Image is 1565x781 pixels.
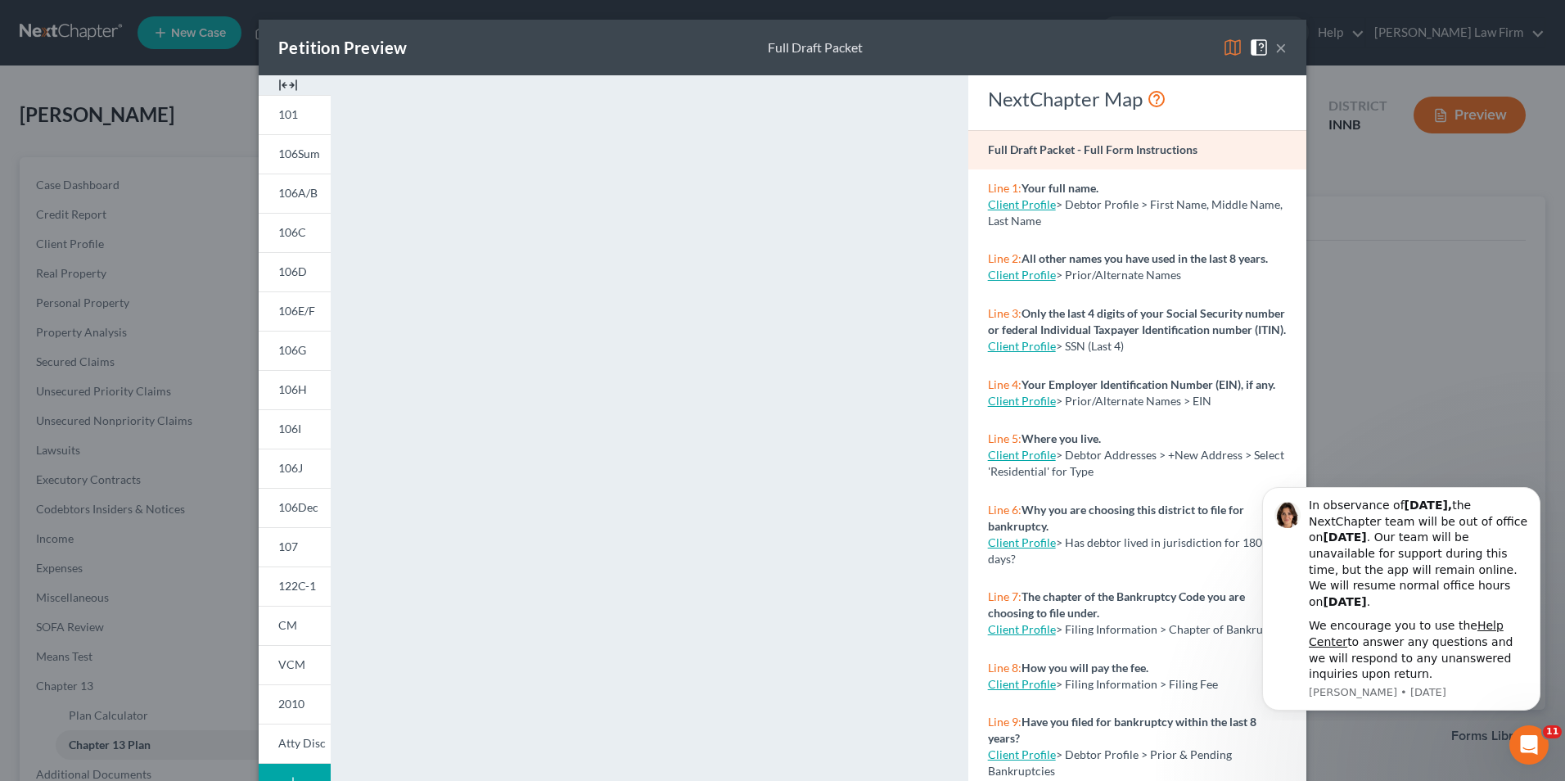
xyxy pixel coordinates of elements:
span: > Debtor Profile > Prior & Pending Bankruptcies [988,747,1232,778]
div: Statement of Financial Affairs - Promise to Help Pay Creditors [24,418,304,465]
a: Client Profile [988,677,1056,691]
span: 106Sum [278,147,320,160]
a: 106Dec [259,488,331,527]
div: Amendments [34,394,274,411]
a: Client Profile [988,622,1056,636]
div: We typically reply in a few hours [34,223,273,241]
strong: Full Draft Packet - Full Form Instructions [988,142,1197,156]
span: Line 1: [988,181,1022,195]
span: Line 8: [988,661,1022,675]
a: 106J [259,449,331,488]
span: 101 [278,107,298,121]
button: Help [219,511,327,576]
strong: Your Employer Identification Number (EIN), if any. [1022,377,1275,391]
span: Line 2: [988,251,1022,265]
a: 122C-1 [259,567,331,606]
span: CM [278,618,297,632]
span: 106E/F [278,304,315,318]
img: expand-e0f6d898513216a626fdd78e52531dac95497ffd26381d4c15ee2fc46db09dca.svg [278,75,298,95]
span: Help [259,552,286,563]
div: Statement of Financial Affairs - Payments Made in the Last 90 days [34,346,274,381]
iframe: Intercom notifications message [1238,472,1565,720]
span: > Filing Information > Chapter of Bankruptcy [1056,622,1285,636]
button: × [1275,38,1287,57]
img: map-eea8200ae884c6f1103ae1953ef3d486a96c86aabb227e865a55264e3737af1f.svg [1223,38,1243,57]
a: 106A/B [259,174,331,213]
button: Search for help [24,270,304,303]
span: 106H [278,382,307,396]
strong: Your full name. [1022,181,1098,195]
strong: Why you are choosing this district to file for bankruptcy. [988,503,1244,533]
strong: Where you live. [1022,431,1101,445]
span: 2010 [278,697,304,711]
span: Line 9: [988,715,1022,729]
a: 106G [259,331,331,370]
span: 106J [278,461,303,475]
strong: The chapter of the Bankruptcy Code you are choosing to file under. [988,589,1245,620]
a: Client Profile [988,197,1056,211]
span: Atty Disc [278,736,326,750]
p: How can we help? [33,144,295,172]
img: Profile image for James [192,26,224,59]
a: 106I [259,409,331,449]
span: > Debtor Addresses > +New Address > Select 'Residential' for Type [988,448,1284,478]
span: 106G [278,343,306,357]
span: 106D [278,264,307,278]
button: Messages [109,511,218,576]
img: logo [33,37,128,52]
div: Send us a messageWe typically reply in a few hours [16,192,311,255]
span: Line 5: [988,431,1022,445]
span: 122C-1 [278,579,316,593]
p: Hi there! [33,116,295,144]
a: Client Profile [988,747,1056,761]
div: Statement of Financial Affairs - Payments Made in the Last 90 days [24,340,304,387]
img: Profile image for Lindsey [160,26,193,59]
span: > SSN (Last 4) [1056,339,1124,353]
div: Full Draft Packet [768,38,863,57]
span: > Prior/Alternate Names > EIN [1056,394,1211,408]
a: Client Profile [988,268,1056,282]
strong: All other names you have used in the last 8 years. [1022,251,1268,265]
img: Profile image for Emma [223,26,255,59]
div: Amendments [24,387,304,418]
span: Line 6: [988,503,1022,517]
div: Attorney's Disclosure of Compensation [34,316,274,333]
div: Statement of Financial Affairs - Promise to Help Pay Creditors [34,424,274,458]
span: 106I [278,422,301,436]
div: Close [282,26,311,56]
span: 11 [1543,725,1562,738]
a: Atty Disc [259,724,331,764]
span: Line 7: [988,589,1022,603]
div: Send us a message [34,206,273,223]
span: Messages [136,552,192,563]
div: NextChapter Map [988,86,1287,112]
span: > Filing Information > Filing Fee [1056,677,1218,691]
img: help-close-5ba153eb36485ed6c1ea00a893f15db1cb9b99d6cae46e1a8edb6c62d00a1a76.svg [1249,38,1269,57]
span: > Debtor Profile > First Name, Middle Name, Last Name [988,197,1283,228]
span: VCM [278,657,305,671]
a: 106C [259,213,331,252]
a: 101 [259,95,331,134]
strong: How you will pay the fee. [1022,661,1148,675]
a: 106Sum [259,134,331,174]
a: VCM [259,645,331,684]
a: 106H [259,370,331,409]
div: Petition Preview [278,36,407,59]
span: > Has debtor lived in jurisdiction for 180 days? [988,535,1262,566]
span: > Prior/Alternate Names [1056,268,1181,282]
a: 107 [259,527,331,567]
div: Attorney's Disclosure of Compensation [24,309,304,340]
iframe: Intercom live chat [1509,725,1549,765]
a: 2010 [259,684,331,724]
a: 106D [259,252,331,291]
span: 106Dec [278,500,318,514]
a: Client Profile [988,448,1056,462]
